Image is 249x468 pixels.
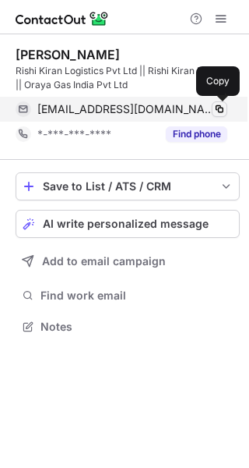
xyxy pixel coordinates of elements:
[42,255,166,268] span: Add to email campaign
[40,320,233,334] span: Notes
[16,9,109,28] img: ContactOut v5.3.10
[166,126,227,142] button: Reveal Button
[16,210,240,238] button: AI write personalized message
[16,316,240,338] button: Notes
[43,180,212,193] div: Save to List / ATS / CRM
[43,218,209,230] span: AI write personalized message
[40,289,233,303] span: Find work email
[16,64,240,92] div: Rishi Kiran Logistics Pvt Ltd || Rishi Kiran Roadlines || Oraya Gas India Pvt Ltd
[16,172,240,200] button: save-profile-one-click
[37,102,216,116] span: [EMAIL_ADDRESS][DOMAIN_NAME]
[16,285,240,307] button: Find work email
[16,47,120,62] div: [PERSON_NAME]
[16,247,240,275] button: Add to email campaign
